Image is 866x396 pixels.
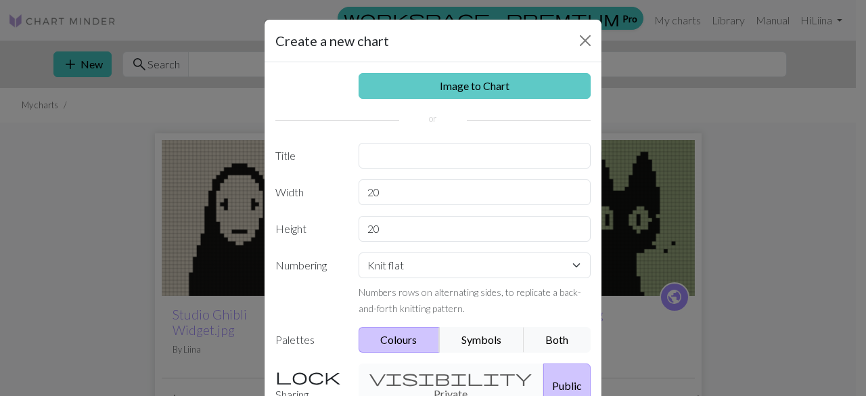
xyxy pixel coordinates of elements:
[267,252,350,316] label: Numbering
[267,216,350,242] label: Height
[359,286,581,314] small: Numbers rows on alternating sides, to replicate a back-and-forth knitting pattern.
[267,179,350,205] label: Width
[359,327,440,353] button: Colours
[439,327,524,353] button: Symbols
[275,30,389,51] h5: Create a new chart
[267,143,350,169] label: Title
[267,327,350,353] label: Palettes
[574,30,596,51] button: Close
[359,73,591,99] a: Image to Chart
[524,327,591,353] button: Both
